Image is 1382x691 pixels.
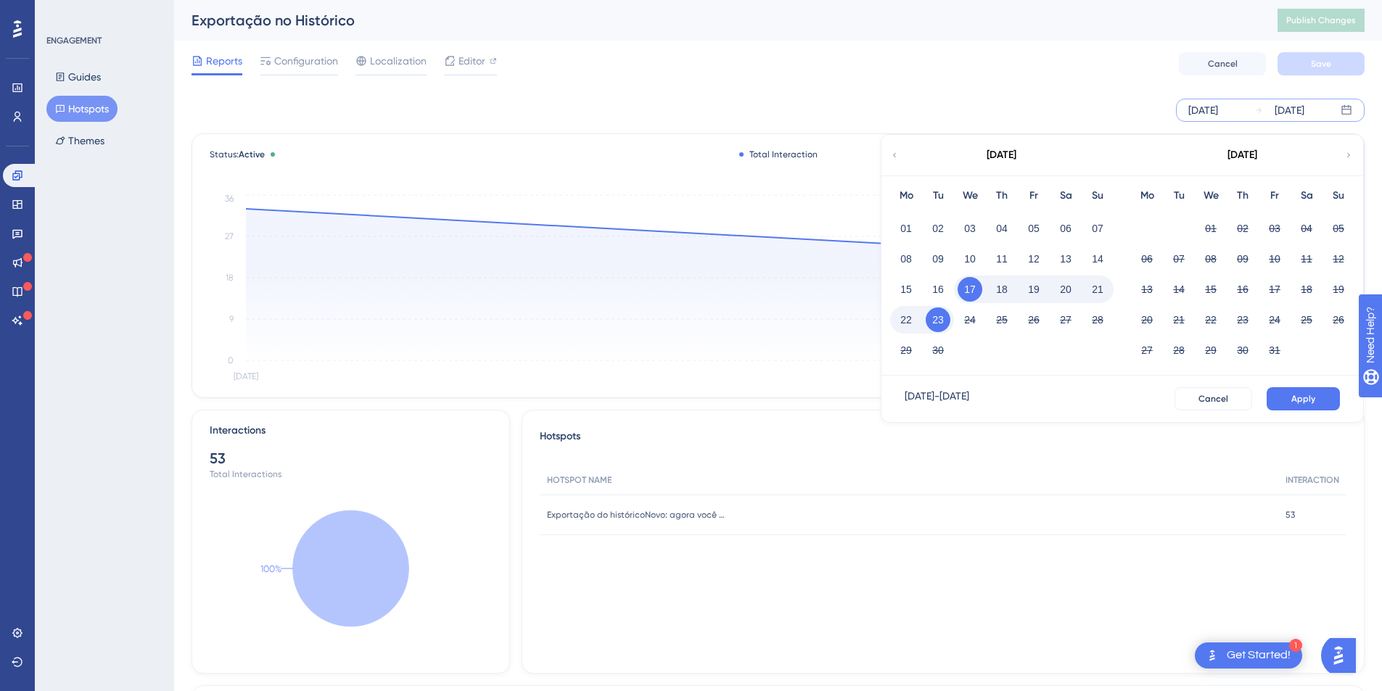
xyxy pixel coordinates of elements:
[34,4,91,21] span: Need Help?
[46,128,113,154] button: Themes
[894,338,918,363] button: 29
[1259,187,1291,204] div: Fr
[210,149,265,160] span: Status:
[274,52,338,70] span: Configuration
[1326,247,1351,271] button: 12
[547,509,728,521] span: Exportação do históricoNovo: agora você pode baixar o histórico de transações e trabalhar seus da...
[1167,338,1191,363] button: 28
[1198,277,1223,302] button: 15
[1291,393,1315,405] span: Apply
[1050,187,1082,204] div: Sa
[1198,338,1223,363] button: 29
[1294,307,1319,332] button: 25
[1085,307,1110,332] button: 28
[46,35,102,46] div: ENGAGEMENT
[1286,474,1339,486] span: INTERACTION
[1291,187,1323,204] div: Sa
[1018,187,1050,204] div: Fr
[260,563,281,574] text: 100%
[986,187,1018,204] div: Th
[926,216,950,241] button: 02
[1021,247,1046,271] button: 12
[1294,216,1319,241] button: 04
[1198,247,1223,271] button: 08
[1294,247,1319,271] button: 11
[1227,187,1259,204] div: Th
[1085,277,1110,302] button: 21
[206,52,242,70] span: Reports
[1021,216,1046,241] button: 05
[894,277,918,302] button: 15
[926,307,950,332] button: 23
[1175,387,1252,410] button: Cancel
[225,194,234,204] tspan: 36
[1135,247,1159,271] button: 06
[547,474,612,486] span: HOTSPOT NAME
[239,149,265,160] span: Active
[1167,277,1191,302] button: 14
[1179,52,1266,75] button: Cancel
[922,187,954,204] div: Tu
[540,428,580,454] span: Hotspots
[1275,102,1304,119] div: [DATE]
[1294,277,1319,302] button: 18
[958,307,982,332] button: 24
[1053,307,1078,332] button: 27
[1208,58,1238,70] span: Cancel
[1195,642,1302,669] div: Open Get Started! checklist, remaining modules: 1
[225,231,234,241] tspan: 27
[894,216,918,241] button: 01
[1198,216,1223,241] button: 01
[1021,277,1046,302] button: 19
[1278,9,1365,32] button: Publish Changes
[1131,187,1163,204] div: Mo
[958,216,982,241] button: 03
[1262,277,1287,302] button: 17
[1053,216,1078,241] button: 06
[958,247,982,271] button: 10
[1085,216,1110,241] button: 07
[1198,307,1223,332] button: 22
[1163,187,1195,204] div: Tu
[458,52,485,70] span: Editor
[1326,307,1351,332] button: 26
[1262,216,1287,241] button: 03
[1230,277,1255,302] button: 16
[1135,338,1159,363] button: 27
[210,422,266,439] div: Interactions
[905,387,969,410] div: [DATE] - [DATE]
[990,216,1014,241] button: 04
[990,277,1014,302] button: 18
[46,64,110,90] button: Guides
[954,187,986,204] div: We
[1135,277,1159,302] button: 13
[1262,338,1287,363] button: 31
[46,96,118,122] button: Hotspots
[1286,15,1356,26] span: Publish Changes
[229,314,234,324] tspan: 9
[1204,647,1221,664] img: launcher-image-alternative-text
[226,273,234,283] tspan: 18
[1230,247,1255,271] button: 09
[1021,307,1046,332] button: 26
[192,10,1241,30] div: Exportação no Histórico
[1321,634,1365,677] iframe: UserGuiding AI Assistant Launcher
[1262,247,1287,271] button: 10
[1085,247,1110,271] button: 14
[1267,387,1340,410] button: Apply
[987,146,1016,164] div: [DATE]
[739,149,818,160] div: Total Interaction
[1311,58,1331,70] span: Save
[210,448,492,468] div: 53
[958,277,982,302] button: 17
[990,307,1014,332] button: 25
[1323,187,1354,204] div: Su
[1262,307,1287,332] button: 24
[1326,277,1351,302] button: 19
[1135,307,1159,332] button: 20
[1227,146,1257,164] div: [DATE]
[228,355,234,365] tspan: 0
[1053,247,1078,271] button: 13
[1230,216,1255,241] button: 02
